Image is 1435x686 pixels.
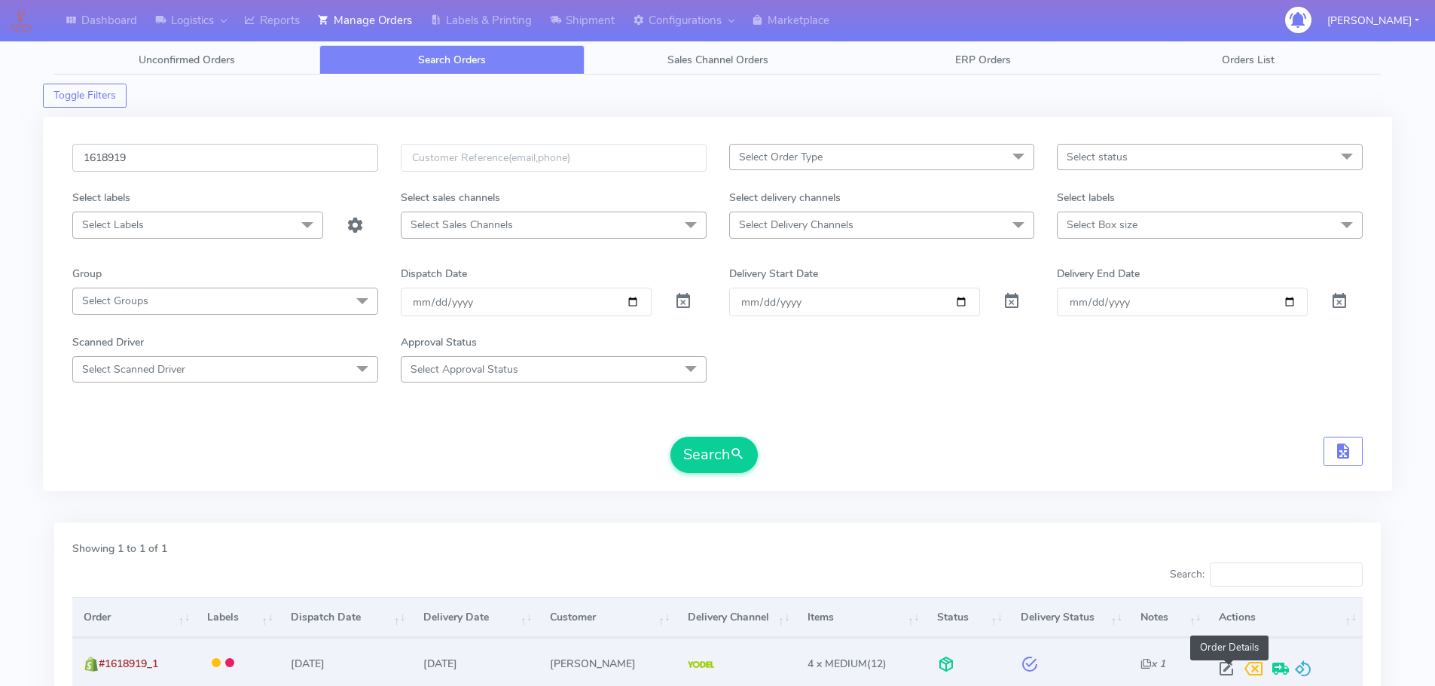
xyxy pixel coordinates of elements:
[43,84,127,108] button: Toggle Filters
[1208,597,1363,638] th: Actions: activate to sort column ascending
[808,657,867,671] span: 4 x MEDIUM
[670,437,758,473] button: Search
[54,45,1381,75] ul: Tabs
[796,597,926,638] th: Items: activate to sort column ascending
[412,597,539,638] th: Delivery Date: activate to sort column ascending
[1009,597,1128,638] th: Delivery Status: activate to sort column ascending
[401,190,500,206] label: Select sales channels
[82,294,148,308] span: Select Groups
[1057,266,1140,282] label: Delivery End Date
[72,541,167,556] label: Showing 1 to 1 of 1
[808,657,887,671] span: (12)
[99,657,158,671] span: #1618919_1
[729,266,818,282] label: Delivery Start Date
[926,597,1009,638] th: Status: activate to sort column ascending
[739,150,823,164] span: Select Order Type
[1210,563,1363,587] input: Search:
[72,266,102,282] label: Group
[72,334,144,350] label: Scanned Driver
[401,144,707,172] input: Customer Reference(email,phone)
[676,597,796,638] th: Delivery Channel: activate to sort column ascending
[667,53,768,67] span: Sales Channel Orders
[418,53,486,67] span: Search Orders
[139,53,235,67] span: Unconfirmed Orders
[1316,5,1430,36] button: [PERSON_NAME]
[72,190,130,206] label: Select labels
[401,334,477,350] label: Approval Status
[401,266,467,282] label: Dispatch Date
[739,218,853,232] span: Select Delivery Channels
[1140,657,1165,671] i: x 1
[72,144,378,172] input: Order Id
[538,597,676,638] th: Customer: activate to sort column ascending
[196,597,279,638] th: Labels: activate to sort column ascending
[72,597,196,638] th: Order: activate to sort column ascending
[411,362,518,377] span: Select Approval Status
[729,190,841,206] label: Select delivery channels
[82,362,185,377] span: Select Scanned Driver
[1057,190,1115,206] label: Select labels
[82,218,144,232] span: Select Labels
[955,53,1011,67] span: ERP Orders
[84,657,99,672] img: shopify.png
[688,661,714,669] img: Yodel
[1067,150,1128,164] span: Select status
[1170,563,1363,587] label: Search:
[1222,53,1275,67] span: Orders List
[1067,218,1137,232] span: Select Box size
[411,218,513,232] span: Select Sales Channels
[279,597,411,638] th: Dispatch Date: activate to sort column ascending
[1128,597,1207,638] th: Notes: activate to sort column ascending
